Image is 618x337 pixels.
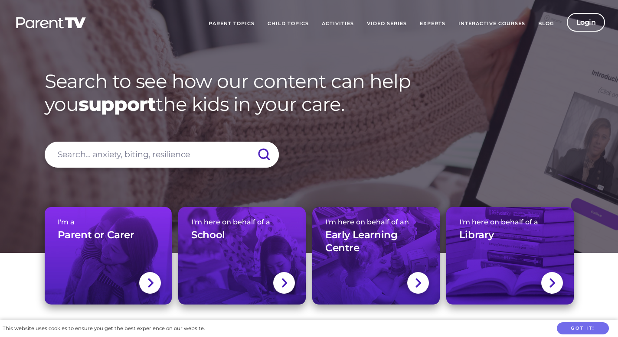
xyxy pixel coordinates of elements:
[549,277,555,288] img: svg+xml;base64,PHN2ZyBlbmFibGUtYmFja2dyb3VuZD0ibmV3IDAgMCAxNC44IDI1LjciIHZpZXdCb3g9IjAgMCAxNC44ID...
[58,229,134,242] h3: Parent or Carer
[3,324,205,333] div: This website uses cookies to ensure you get the best experience on our website.
[413,13,452,35] a: Experts
[249,142,279,168] input: Submit
[45,70,574,116] h1: Search to see how our content can help you the kids in your care.
[281,277,288,288] img: svg+xml;base64,PHN2ZyBlbmFibGUtYmFja2dyb3VuZD0ibmV3IDAgMCAxNC44IDI1LjciIHZpZXdCb3g9IjAgMCAxNC44ID...
[415,277,421,288] img: svg+xml;base64,PHN2ZyBlbmFibGUtYmFja2dyb3VuZD0ibmV3IDAgMCAxNC44IDI1LjciIHZpZXdCb3g9IjAgMCAxNC44ID...
[567,13,605,32] a: Login
[58,218,159,226] span: I'm a
[360,13,413,35] a: Video Series
[191,229,225,242] h3: School
[446,207,574,305] a: I'm here on behalf of aLibrary
[315,13,360,35] a: Activities
[261,13,315,35] a: Child Topics
[191,218,293,226] span: I'm here on behalf of a
[45,207,172,305] a: I'm aParent or Carer
[532,13,560,35] a: Blog
[452,13,532,35] a: Interactive Courses
[45,142,279,168] input: Search... anxiety, biting, resilience
[312,207,440,305] a: I'm here on behalf of anEarly Learning Centre
[325,218,427,226] span: I'm here on behalf of an
[459,218,561,226] span: I'm here on behalf of a
[557,322,609,335] button: Got it!
[78,92,156,116] strong: support
[147,277,154,288] img: svg+xml;base64,PHN2ZyBlbmFibGUtYmFja2dyb3VuZD0ibmV3IDAgMCAxNC44IDI1LjciIHZpZXdCb3g9IjAgMCAxNC44ID...
[178,207,306,305] a: I'm here on behalf of aSchool
[459,229,494,242] h3: Library
[325,229,427,255] h3: Early Learning Centre
[202,13,261,35] a: Parent Topics
[15,16,87,29] img: parenttv-logo-white.4c85aaf.svg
